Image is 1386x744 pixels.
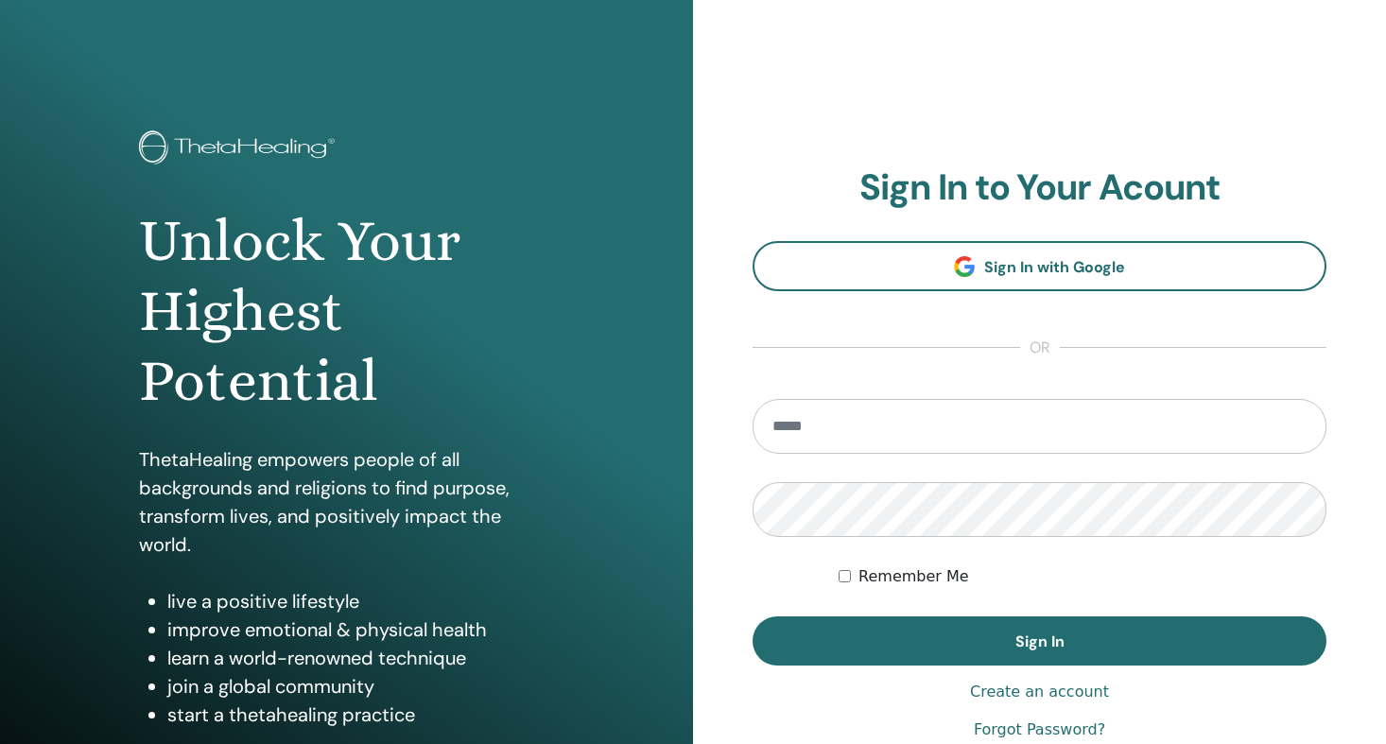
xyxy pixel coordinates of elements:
h1: Unlock Your Highest Potential [139,206,554,417]
a: Forgot Password? [974,718,1105,741]
li: learn a world-renowned technique [167,644,554,672]
li: join a global community [167,672,554,701]
div: Keep me authenticated indefinitely or until I manually logout [839,565,1326,588]
span: Sign In with Google [984,257,1125,277]
span: or [1020,337,1060,359]
p: ThetaHealing empowers people of all backgrounds and religions to find purpose, transform lives, a... [139,445,554,559]
h2: Sign In to Your Acount [753,166,1326,210]
a: Create an account [970,681,1109,703]
li: improve emotional & physical health [167,615,554,644]
a: Sign In with Google [753,241,1326,291]
li: live a positive lifestyle [167,587,554,615]
span: Sign In [1015,632,1065,651]
button: Sign In [753,616,1326,666]
li: start a thetahealing practice [167,701,554,729]
label: Remember Me [858,565,969,588]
